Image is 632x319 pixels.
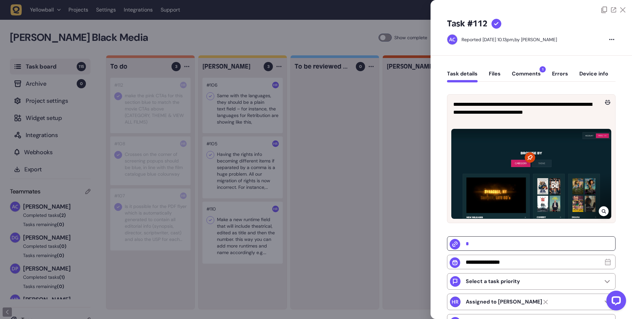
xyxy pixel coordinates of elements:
[461,36,557,43] div: by [PERSON_NAME]
[512,71,541,82] button: Comments
[447,71,478,82] button: Task details
[601,288,629,316] iframe: LiveChat chat widget
[447,35,457,44] img: Ameet Chohan
[466,278,520,285] p: Select a task priority
[552,71,568,82] button: Errors
[540,66,546,72] span: 1
[461,37,514,43] div: Reported [DATE] 10.13pm,
[447,18,487,29] h5: Task #112
[579,71,608,82] button: Device info
[466,299,542,305] strong: Harry Robinson
[489,71,501,82] button: Files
